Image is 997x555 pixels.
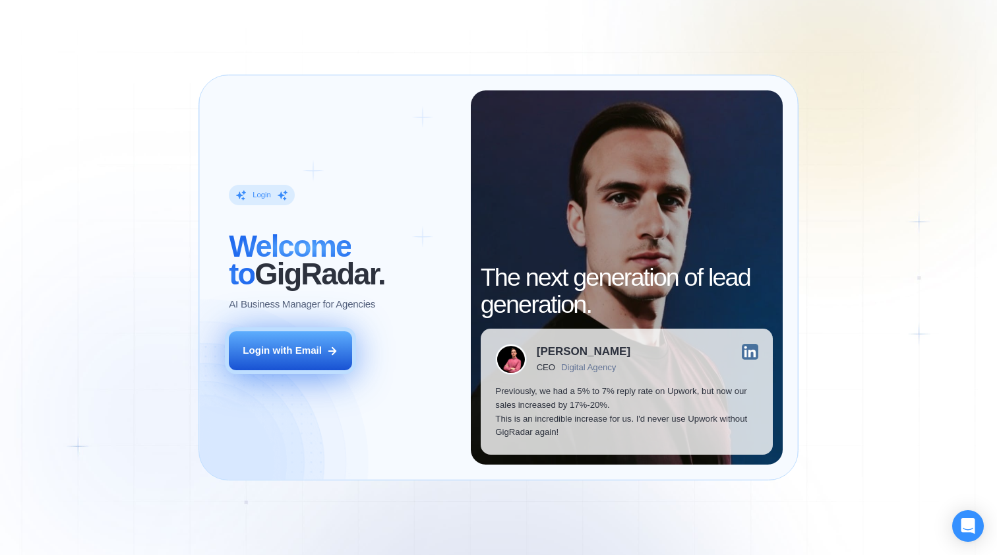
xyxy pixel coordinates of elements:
[952,510,984,542] div: Open Intercom Messenger
[229,233,456,288] h2: ‍ GigRadar.
[243,344,322,358] div: Login with Email
[537,362,555,372] div: CEO
[481,264,773,319] h2: The next generation of lead generation.
[495,385,758,440] p: Previously, we had a 5% to 7% reply rate on Upwork, but now our sales increased by 17%-20%. This ...
[229,331,352,370] button: Login with Email
[229,230,351,291] span: Welcome to
[253,190,271,200] div: Login
[561,362,616,372] div: Digital Agency
[229,298,375,311] p: AI Business Manager for Agencies
[537,346,630,357] div: [PERSON_NAME]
